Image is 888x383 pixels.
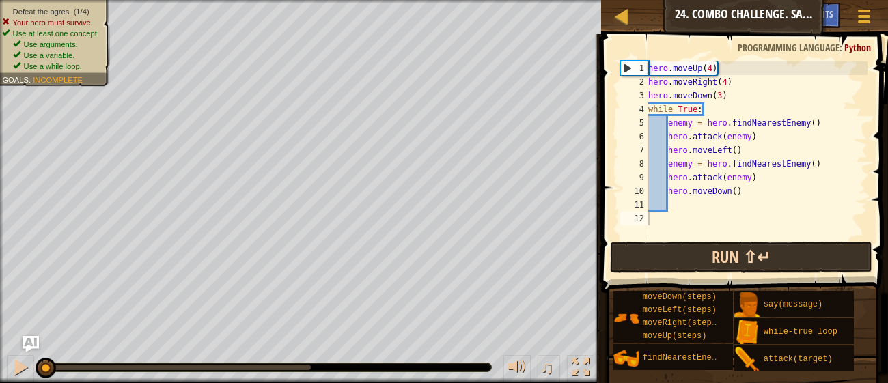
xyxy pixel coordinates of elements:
img: portrait.png [613,345,639,371]
span: findNearestEnemy() [643,353,732,363]
div: 12 [620,212,648,225]
button: Adjust volume [503,355,531,383]
span: attack(target) [764,354,833,364]
span: while-true loop [764,327,837,337]
button: Run ⇧↵ [610,242,872,273]
span: Use at least one concept: [13,29,99,38]
li: Use at least one concept: [2,28,102,39]
span: : [840,41,844,54]
div: 3 [620,89,648,102]
button: Ask AI [767,3,804,28]
li: Your hero must survive. [2,17,102,28]
button: Ask AI [23,336,39,352]
div: 1 [621,61,648,75]
img: portrait.png [734,347,760,373]
li: Defeat the ogres. [2,6,102,17]
span: Hints [811,8,833,20]
li: Use a variable. [13,50,102,61]
div: 6 [620,130,648,143]
span: ♫ [540,357,554,378]
span: Incomplete [33,75,83,84]
div: 7 [620,143,648,157]
span: Your hero must survive. [13,18,93,27]
span: Python [844,41,871,54]
div: 10 [620,184,648,198]
button: Show game menu [847,3,881,35]
div: 9 [620,171,648,184]
span: : [29,75,33,84]
span: Defeat the ogres. (1/4) [13,7,89,16]
span: Goals [2,75,29,84]
li: Use a while loop. [13,61,102,72]
div: 8 [620,157,648,171]
span: Use arguments. [24,40,78,48]
span: Ask AI [774,8,797,20]
span: Programming language [738,41,840,54]
span: Use a variable. [24,51,75,59]
span: moveDown(steps) [643,292,717,302]
img: portrait.png [734,292,760,318]
div: 4 [620,102,648,116]
span: Use a while loop. [24,61,82,70]
button: Ctrl + P: Pause [7,355,34,383]
div: 5 [620,116,648,130]
div: 11 [620,198,648,212]
img: portrait.png [613,305,639,331]
span: say(message) [764,300,822,309]
img: portrait.png [734,320,760,345]
span: moveRight(steps) [643,318,721,328]
div: 2 [620,75,648,89]
button: ♫ [538,355,561,383]
button: Toggle fullscreen [567,355,594,383]
span: moveUp(steps) [643,331,707,341]
span: moveLeft(steps) [643,305,717,315]
li: Use arguments. [13,39,102,50]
